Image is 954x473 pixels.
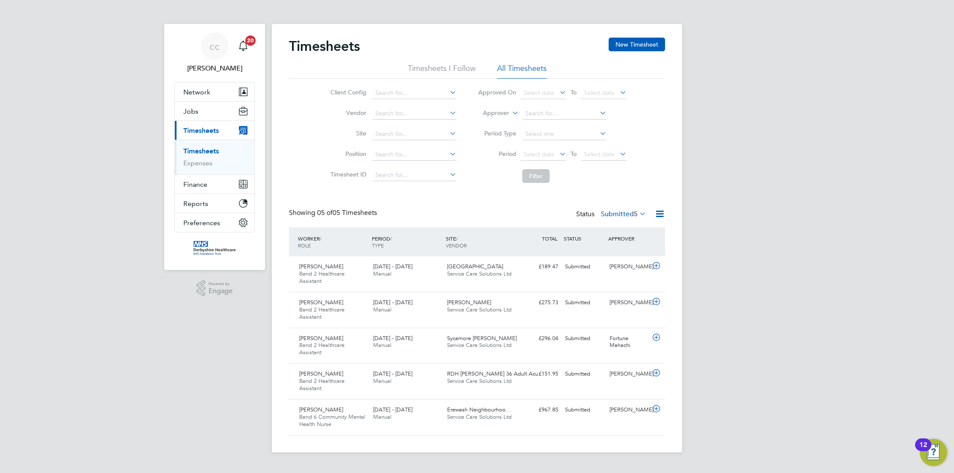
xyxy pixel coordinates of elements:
span: VENDOR [446,242,467,249]
span: [GEOGRAPHIC_DATA] [447,263,503,270]
a: cc[PERSON_NAME] [174,32,255,73]
span: Manual [373,341,392,349]
span: Select date [524,89,554,97]
a: Expenses [183,159,212,167]
div: Fortune Mahachi [606,332,651,353]
li: Timesheets I Follow [408,63,476,79]
span: Select date [584,150,615,158]
div: Submitted [562,403,606,417]
span: [DATE] - [DATE] [373,263,412,270]
a: Powered byEngage [197,280,233,297]
span: Manual [373,377,392,385]
span: Manual [373,270,392,277]
input: Search for... [372,149,456,161]
label: Period [478,150,516,158]
input: Select one [522,128,607,140]
span: Manual [373,306,392,313]
span: Reports [183,200,208,208]
div: [PERSON_NAME] [606,367,651,381]
a: Timesheets [183,147,219,155]
span: cc [209,41,220,52]
h2: Timesheets [289,38,360,55]
div: WORKER [296,231,370,253]
label: Submitted [601,210,646,218]
div: SITE [444,231,518,253]
span: [PERSON_NAME] [447,299,491,306]
span: / [320,235,321,242]
div: [PERSON_NAME] [606,403,651,417]
span: Finance [183,180,207,188]
span: 05 of [317,209,333,217]
span: 20 [245,35,256,46]
span: TYPE [372,242,384,249]
span: Network [183,88,210,96]
li: All Timesheets [497,63,547,79]
span: 05 Timesheets [317,209,377,217]
span: Service Care Solutions Ltd [447,377,512,385]
span: Band 2 Healthcare Assistant [299,306,344,320]
input: Search for... [372,169,456,181]
span: To [568,87,579,98]
span: ROLE [298,242,311,249]
span: / [390,235,392,242]
div: Submitted [562,332,606,346]
span: [PERSON_NAME] [299,335,343,342]
span: [DATE] - [DATE] [373,370,412,377]
div: Showing [289,209,379,217]
span: Service Care Solutions Ltd [447,413,512,420]
span: Band 6 Community Mental Health Nurse [299,413,365,428]
span: Service Care Solutions Ltd [447,341,512,349]
a: Go to home page [174,241,255,255]
span: RDH [PERSON_NAME] 36 Adult Acu… [447,370,544,377]
span: Erewash Neighbourhoo… [447,406,511,413]
span: Service Care Solutions Ltd [447,306,512,313]
input: Search for... [372,128,456,140]
div: Submitted [562,260,606,274]
button: Network [175,82,254,101]
span: Band 2 Healthcare Assistant [299,270,344,285]
div: 12 [919,445,927,456]
span: Jobs [183,107,198,115]
div: £967.85 [517,403,562,417]
span: Engage [209,288,233,295]
div: Submitted [562,367,606,381]
div: Status [576,209,648,220]
div: [PERSON_NAME] [606,296,651,310]
button: Preferences [175,213,254,232]
span: [DATE] - [DATE] [373,335,412,342]
label: Approver [471,109,509,118]
button: Finance [175,175,254,194]
span: Band 2 Healthcare Assistant [299,341,344,356]
input: Search for... [372,87,456,99]
nav: Main navigation [164,24,265,270]
div: [PERSON_NAME] [606,260,651,274]
span: TOTAL [542,235,557,242]
div: PERIOD [370,231,444,253]
input: Search for... [522,108,607,120]
button: Filter [522,169,550,183]
span: claire cosgrove [174,63,255,73]
span: [PERSON_NAME] [299,263,343,270]
label: Position [328,150,366,158]
button: Timesheets [175,121,254,140]
span: Manual [373,413,392,420]
input: Search for... [372,108,456,120]
span: Timesheets [183,126,219,135]
span: [DATE] - [DATE] [373,406,412,413]
img: derbyshire-nhs-logo-retina.png [194,241,236,255]
div: STATUS [562,231,606,246]
div: Timesheets [175,140,254,174]
span: 5 [634,210,638,218]
button: New Timesheet [609,38,665,51]
span: To [568,148,579,159]
label: Site [328,129,366,137]
button: Reports [175,194,254,213]
label: Timesheet ID [328,170,366,178]
a: 20 [235,32,252,60]
span: Band 2 Healthcare Assistant [299,377,344,392]
div: £275.73 [517,296,562,310]
span: Select date [584,89,615,97]
span: Select date [524,150,554,158]
label: Vendor [328,109,366,117]
span: [PERSON_NAME] [299,406,343,413]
